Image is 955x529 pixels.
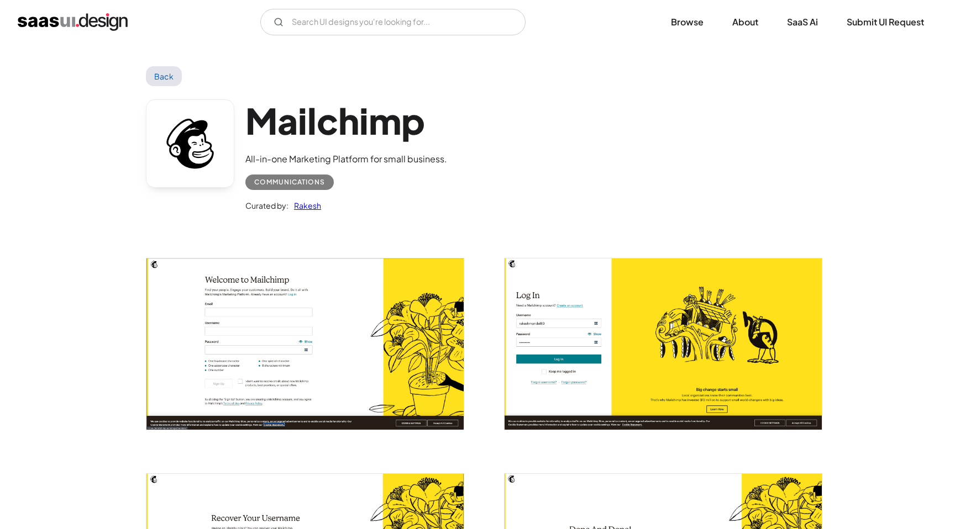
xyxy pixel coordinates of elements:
form: Email Form [260,9,526,35]
div: Curated by: [245,199,288,212]
img: 601780657cad090fc30deb59_Mailchimp-Login.jpg [505,258,822,429]
input: Search UI designs you're looking for... [260,9,526,35]
a: Rakesh [288,199,321,212]
a: home [18,13,128,31]
img: 60178065710fdf421d6e09c7_Mailchimp-Signup.jpg [146,258,464,429]
a: Back [146,66,182,86]
a: About [719,10,772,34]
a: SaaS Ai [774,10,831,34]
a: Submit UI Request [833,10,937,34]
div: All-in-one Marketing Platform for small business. [245,152,447,166]
div: Communications [254,176,325,189]
a: open lightbox [146,258,464,429]
a: open lightbox [505,258,822,429]
a: Browse [658,10,717,34]
h1: Mailchimp [245,99,447,142]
